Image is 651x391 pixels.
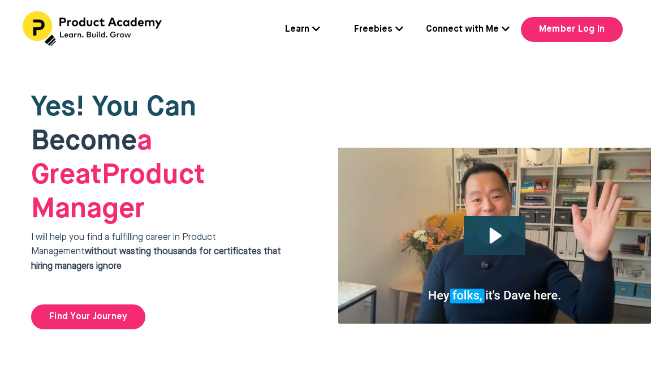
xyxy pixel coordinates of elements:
img: Header Logo [23,11,164,46]
span: Product Manager [31,127,205,224]
a: Learn [285,23,320,37]
a: Freebies [354,23,403,37]
button: Play Video: file-uploads/sites/127338/video/4ffeae-3e1-a2cd-5ad6-eac528a42_Why_I_built_product_ac... [464,216,525,255]
a: Connect with Me [426,23,510,37]
span: Yes! You Can [31,93,196,122]
a: Member Log In [521,17,623,42]
span: Become [31,127,137,156]
a: Find Your Journey [31,304,145,329]
strong: without wasting thousands for certificates that hiring managers ignore [31,247,281,271]
span: I will help you find a fulfilling career in Product Management [31,233,281,271]
strong: a Great [31,127,152,190]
